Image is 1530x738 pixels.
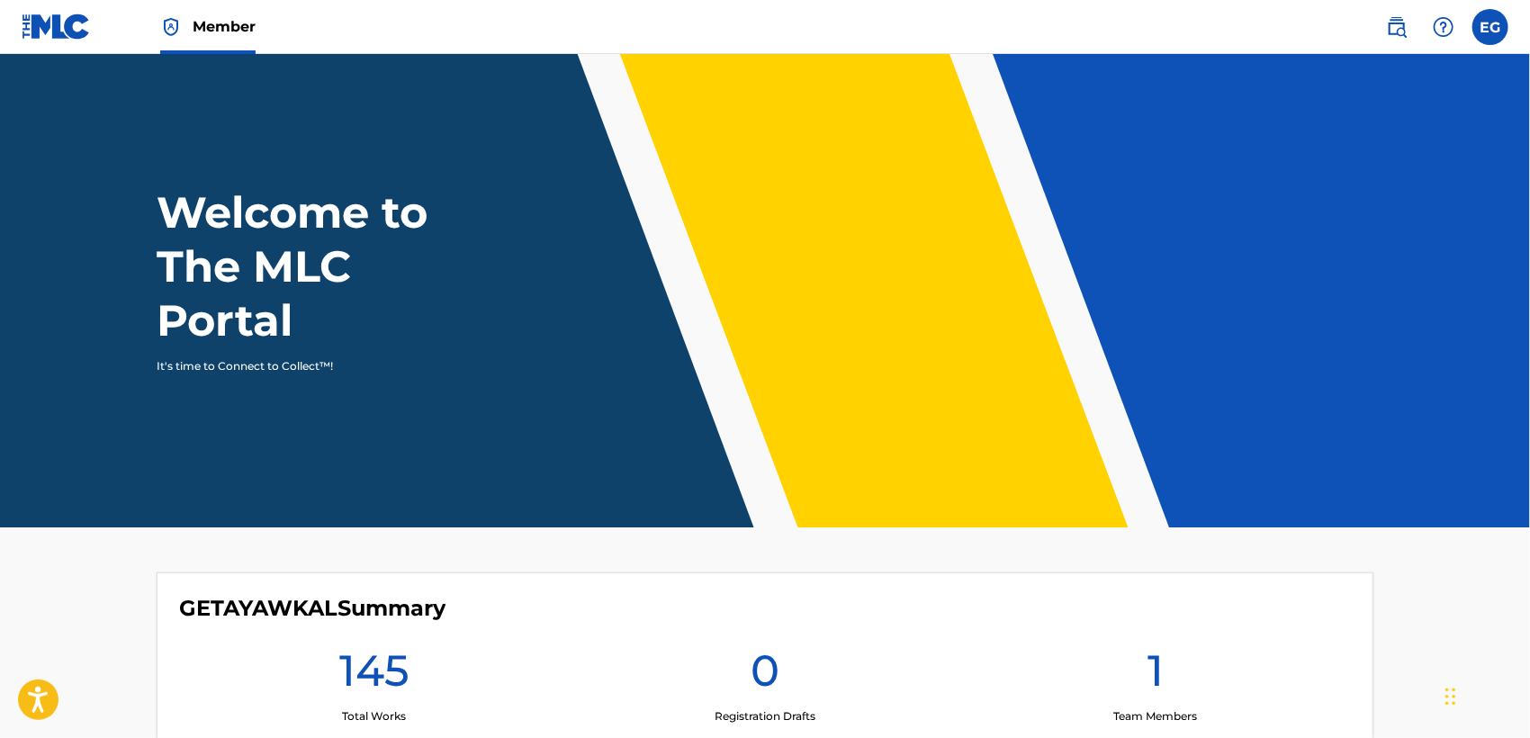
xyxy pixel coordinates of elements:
h1: Welcome to The MLC Portal [157,185,493,347]
div: User Menu [1472,9,1508,45]
img: search [1386,16,1408,38]
p: Total Works [342,708,406,724]
p: Team Members [1113,708,1197,724]
p: Registration Drafts [715,708,815,724]
h4: GETAYAWKAL [179,595,445,622]
span: Member [193,16,256,37]
h1: 145 [339,643,409,708]
a: Public Search [1379,9,1415,45]
img: MLC Logo [22,13,91,40]
div: Drag [1445,670,1456,724]
div: Help [1426,9,1462,45]
iframe: Chat Widget [1440,652,1530,738]
img: Top Rightsholder [160,16,182,38]
p: It's time to Connect to Collect™! [157,358,469,374]
h1: 0 [751,643,779,708]
img: help [1433,16,1454,38]
h1: 1 [1147,643,1164,708]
